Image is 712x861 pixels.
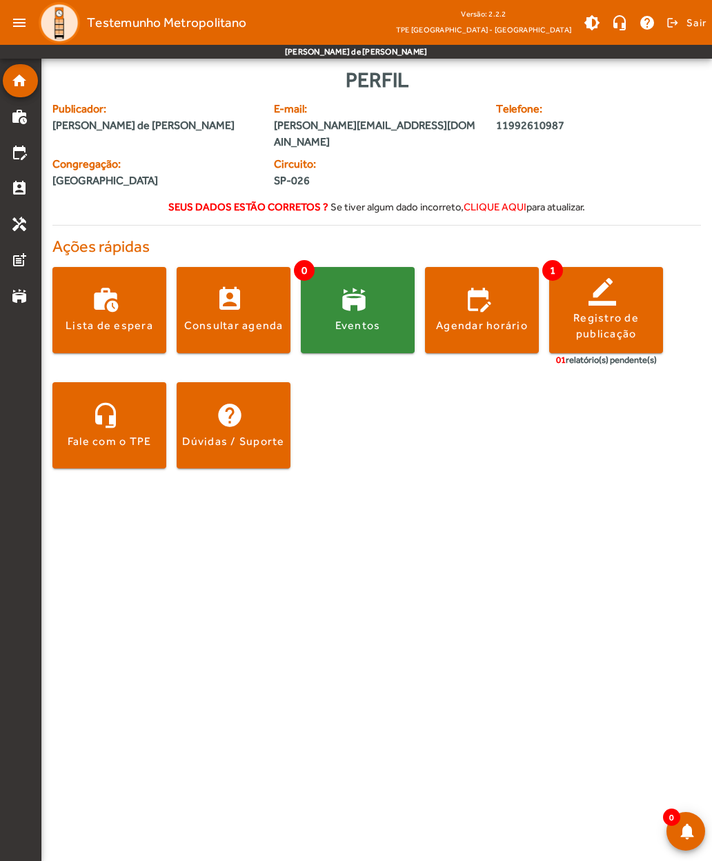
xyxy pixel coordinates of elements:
button: Fale com o TPE [52,382,166,468]
span: Circuito: [274,156,368,172]
div: relatório(s) pendente(s) [556,353,657,367]
span: [PERSON_NAME] de [PERSON_NAME] [52,117,257,134]
h4: Ações rápidas [52,237,701,256]
div: Perfil [52,64,701,95]
button: Sair [664,12,706,33]
mat-icon: work_history [11,108,28,125]
span: Telefone: [496,101,646,117]
button: Consultar agenda [177,267,290,353]
mat-icon: perm_contact_calendar [11,180,28,197]
mat-icon: edit_calendar [11,144,28,161]
span: SP-026 [274,172,368,189]
div: Lista de espera [66,318,153,333]
button: Registro de publicação [549,267,663,353]
div: Consultar agenda [184,318,284,333]
a: Testemunho Metropolitano [33,2,246,43]
span: 1 [542,260,563,281]
div: Registro de publicação [549,310,663,342]
span: clique aqui [464,201,526,212]
div: Dúvidas / Suporte [182,434,284,449]
mat-icon: menu [6,9,33,37]
mat-icon: handyman [11,216,28,232]
strong: Seus dados estão corretos ? [168,201,328,212]
div: Fale com o TPE [68,434,152,449]
button: Lista de espera [52,267,166,353]
span: Publicador: [52,101,257,117]
div: Agendar horário [436,318,528,333]
span: Congregação: [52,156,257,172]
span: Sair [686,12,706,34]
span: 11992610987 [496,117,646,134]
span: 01 [556,355,566,365]
button: Agendar horário [425,267,539,353]
span: 0 [663,809,680,826]
button: Dúvidas / Suporte [177,382,290,468]
div: Eventos [335,318,381,333]
mat-icon: stadium [11,288,28,304]
span: Se tiver algum dado incorreto, para atualizar. [330,201,585,212]
mat-icon: post_add [11,252,28,268]
span: TPE [GEOGRAPHIC_DATA] - [GEOGRAPHIC_DATA] [396,23,571,37]
div: Versão: 2.2.2 [396,6,571,23]
mat-icon: home [11,72,28,89]
img: Logo TPE [39,2,80,43]
span: Testemunho Metropolitano [87,12,246,34]
button: Eventos [301,267,415,353]
span: E-mail: [274,101,479,117]
span: 0 [294,260,315,281]
span: [GEOGRAPHIC_DATA] [52,172,158,189]
span: [PERSON_NAME][EMAIL_ADDRESS][DOMAIN_NAME] [274,117,479,150]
